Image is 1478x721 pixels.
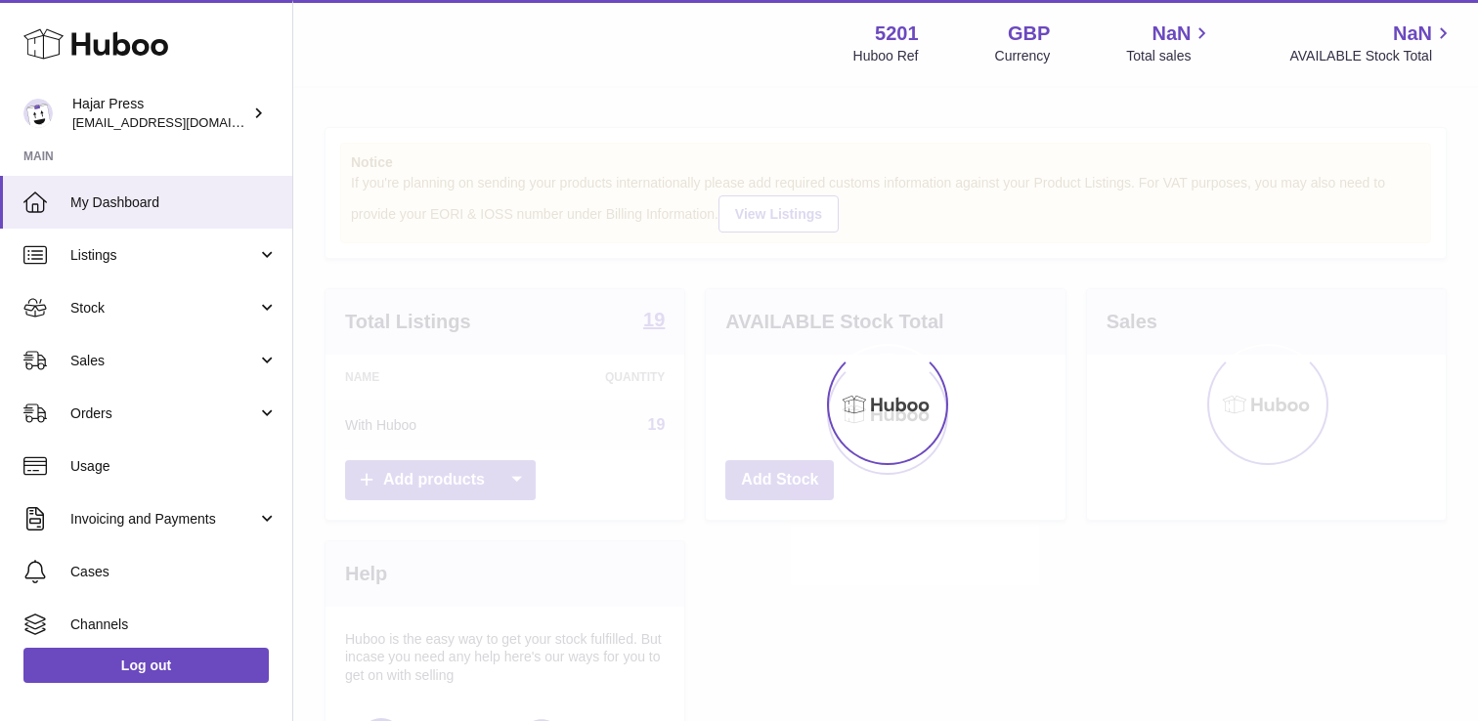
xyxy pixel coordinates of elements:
strong: 5201 [875,21,919,47]
span: NaN [1152,21,1191,47]
span: NaN [1393,21,1432,47]
div: Huboo Ref [853,47,919,65]
span: AVAILABLE Stock Total [1289,47,1455,65]
div: Currency [995,47,1051,65]
span: Cases [70,563,278,581]
span: Sales [70,352,257,370]
div: Hajar Press [72,95,248,132]
span: Invoicing and Payments [70,510,257,529]
a: Log out [23,648,269,683]
span: Listings [70,246,257,265]
strong: GBP [1008,21,1050,47]
img: editorial@hajarpress.com [23,99,53,128]
span: Stock [70,299,257,318]
span: Total sales [1126,47,1213,65]
span: Usage [70,457,278,476]
a: NaN Total sales [1126,21,1213,65]
span: [EMAIL_ADDRESS][DOMAIN_NAME] [72,114,287,130]
a: NaN AVAILABLE Stock Total [1289,21,1455,65]
span: Channels [70,615,278,634]
span: My Dashboard [70,193,278,212]
span: Orders [70,404,257,423]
